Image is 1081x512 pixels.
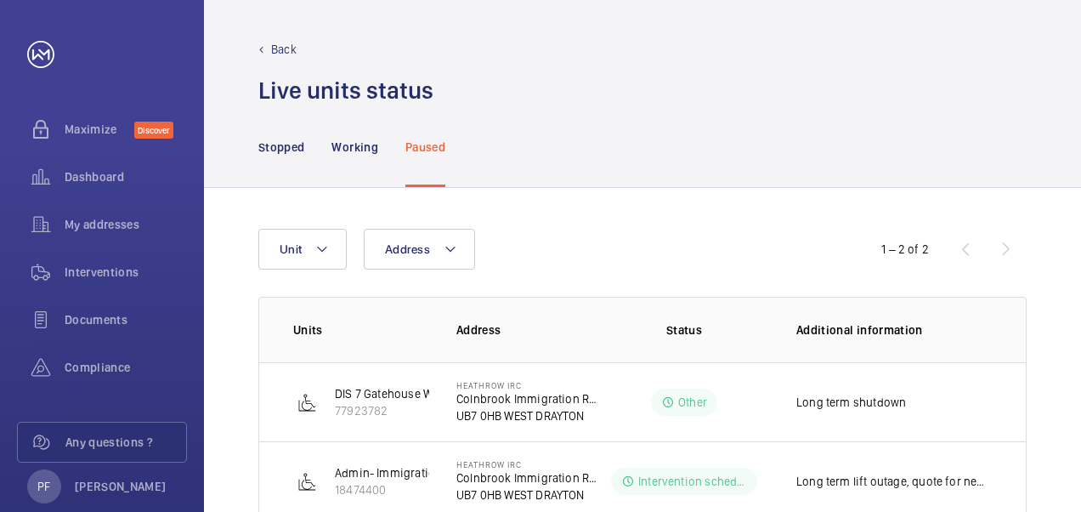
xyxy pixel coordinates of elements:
[456,469,599,486] p: Colnbrook Immigration Removal Centre
[65,359,187,376] span: Compliance
[456,380,599,390] p: Heathrow IRC
[335,402,525,419] p: 77923782
[335,464,511,481] p: Admin- Immigration Platform Lift
[456,407,599,424] p: UB7 0HB WEST DRAYTON
[37,478,50,495] p: PF
[611,321,757,338] p: Status
[364,229,475,270] button: Address
[456,321,599,338] p: Address
[456,390,599,407] p: Colnbrook Immigration Removal Centre
[75,478,167,495] p: [PERSON_NAME]
[258,139,304,156] p: Stopped
[293,321,429,338] p: Units
[297,471,318,492] img: platform_lift.svg
[456,486,599,503] p: UB7 0HB WEST DRAYTON
[796,321,992,338] p: Additional information
[271,41,297,58] p: Back
[331,139,377,156] p: Working
[65,168,187,185] span: Dashboard
[258,229,347,270] button: Unit
[335,481,511,498] p: 18474400
[65,216,187,233] span: My addresses
[881,241,929,258] div: 1 – 2 of 2
[65,121,134,138] span: Maximize
[65,434,186,451] span: Any questions ?
[297,392,318,412] img: platform_lift.svg
[405,139,445,156] p: Paused
[385,242,430,256] span: Address
[280,242,302,256] span: Unit
[335,385,525,402] p: DIS 7 Gatehouse Wheelchair/Stairlift
[678,394,707,411] p: Other
[796,394,906,411] p: Long term shutdown
[456,459,599,469] p: Heathrow IRC
[258,75,433,106] h1: Live units status
[134,122,173,139] span: Discover
[65,264,187,281] span: Interventions
[796,473,992,490] p: Long term lift outage, quote for new lift/modernisation. to be proposed.
[638,473,747,490] p: Intervention scheduled
[65,311,187,328] span: Documents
